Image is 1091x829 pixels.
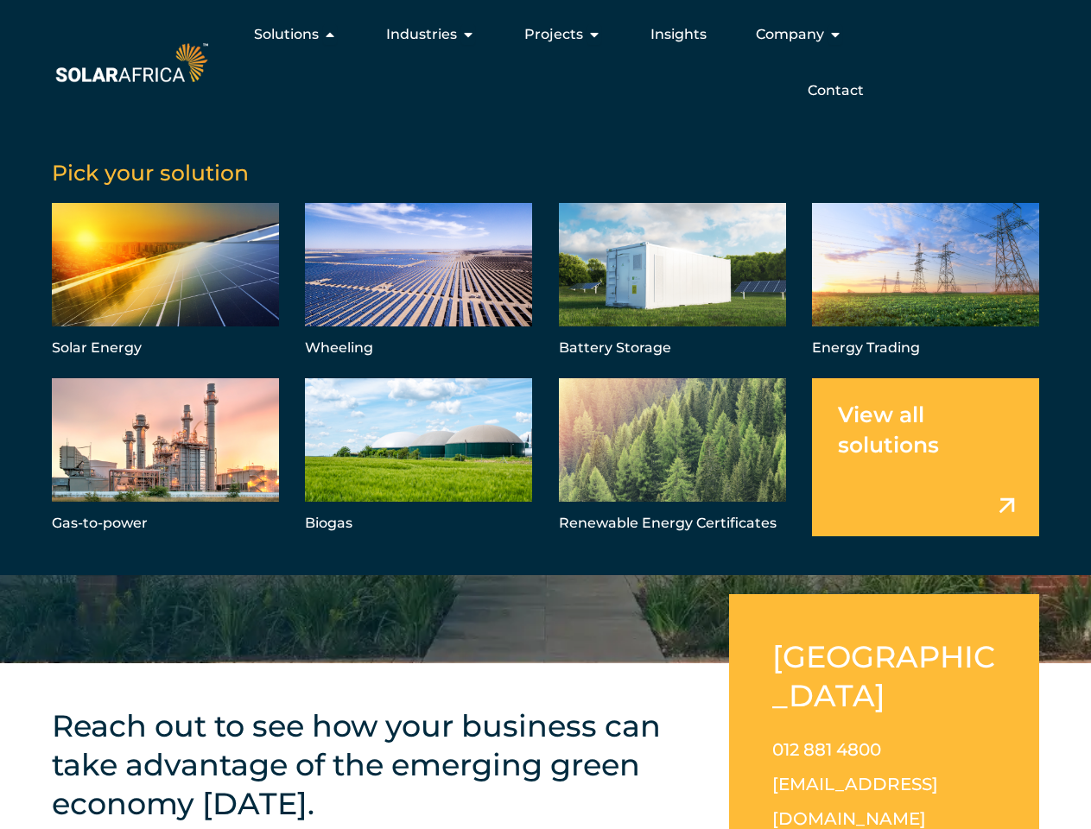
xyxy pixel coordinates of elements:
a: View all solutions [812,378,1039,536]
span: Projects [524,24,583,45]
a: Contact [808,80,864,101]
a: 012 881 4800 [772,739,881,760]
div: Menu Toggle [212,17,878,108]
a: Insights [650,24,707,45]
a: Solar Energy [52,203,279,361]
a: [EMAIL_ADDRESS][DOMAIN_NAME] [772,774,938,829]
h2: [GEOGRAPHIC_DATA] [772,637,996,715]
span: Solutions [254,24,319,45]
h4: Reach out to see how your business can take advantage of the emerging green economy [DATE]. [52,706,677,823]
span: Company [756,24,824,45]
span: Industries [386,24,457,45]
nav: Menu [212,17,878,108]
h5: Pick your solution [52,160,1039,186]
